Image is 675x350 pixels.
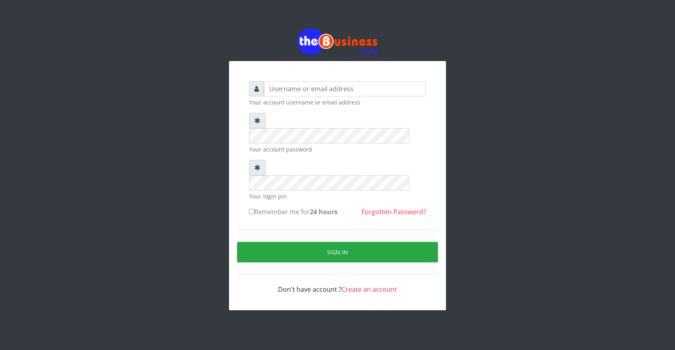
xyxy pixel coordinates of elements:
[362,207,426,216] a: Forgotten Password?
[310,207,337,216] b: 24 hours
[249,209,254,214] input: Remember me for24 hours
[249,207,337,217] label: Remember me for
[249,275,426,294] div: Don't have account ?
[237,242,438,262] button: Sign in
[264,81,426,96] input: Username or email address
[249,192,426,201] small: Your login pin
[249,98,426,106] small: Your account username or email address
[342,285,397,294] a: Create an account
[249,145,426,154] small: Your account password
